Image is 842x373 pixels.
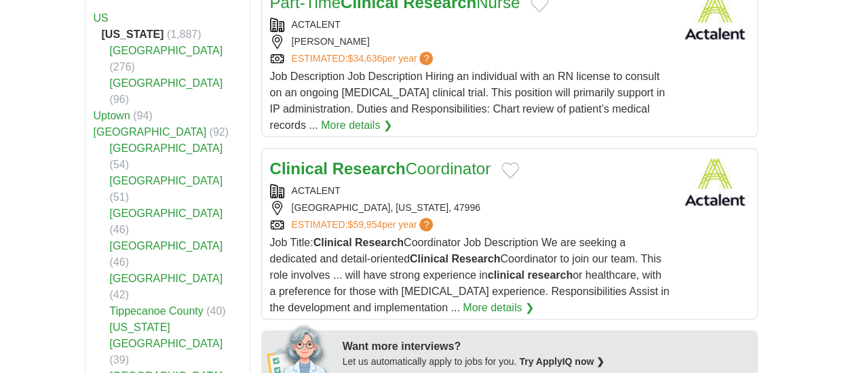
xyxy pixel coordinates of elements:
a: [GEOGRAPHIC_DATA] [110,175,223,186]
img: Actalent logo [681,157,749,208]
div: Let us automatically apply to jobs for you. [343,355,750,369]
a: ACTALENT [292,185,341,196]
strong: Clinical [313,237,352,248]
a: Uptown [94,110,130,121]
strong: Research [332,159,406,178]
span: (39) [110,354,129,366]
span: (51) [110,191,129,203]
button: Add to favorite jobs [501,162,519,178]
span: ? [419,52,433,65]
a: More details ❯ [463,300,534,316]
span: (40) [206,305,225,317]
a: US [94,12,109,24]
span: ? [419,218,433,231]
a: ACTALENT [292,19,341,30]
div: [PERSON_NAME] [270,35,670,49]
span: $59,954 [347,219,382,230]
a: Tippecanoe County [110,305,204,317]
a: [GEOGRAPHIC_DATA] [94,126,207,138]
span: $34,636 [347,53,382,64]
span: (54) [110,159,129,170]
strong: Research [355,237,404,248]
a: ESTIMATED:$34,636per year? [292,52,436,66]
a: [GEOGRAPHIC_DATA] [110,142,223,154]
strong: clinical [488,269,524,281]
span: (276) [110,61,135,73]
strong: Research [451,253,500,264]
span: Job Description Job Description Hiring an individual with an RN license to consult on an ongoing ... [270,71,665,131]
div: [GEOGRAPHIC_DATA], [US_STATE], 47996 [270,201,670,215]
a: [GEOGRAPHIC_DATA] [110,45,223,56]
strong: [US_STATE] [102,28,164,40]
span: (94) [133,110,152,121]
a: More details ❯ [321,117,392,134]
div: Want more interviews? [343,338,750,355]
span: (96) [110,94,129,105]
span: (1,887) [167,28,202,40]
a: ESTIMATED:$59,954per year? [292,218,436,232]
a: [GEOGRAPHIC_DATA] [110,273,223,284]
span: (46) [110,224,129,235]
a: [US_STATE][GEOGRAPHIC_DATA] [110,321,223,349]
a: [GEOGRAPHIC_DATA] [110,208,223,219]
a: Clinical ResearchCoordinator [270,159,491,178]
strong: research [527,269,573,281]
span: (92) [210,126,229,138]
a: Try ApplyIQ now ❯ [519,356,605,367]
span: (46) [110,256,129,268]
span: (42) [110,289,129,300]
a: [GEOGRAPHIC_DATA] [110,77,223,89]
span: Job Title: Coordinator Job Description We are seeking a dedicated and detail-oriented Coordinator... [270,237,670,313]
strong: Clinical [270,159,328,178]
strong: Clinical [410,253,448,264]
a: [GEOGRAPHIC_DATA] [110,240,223,252]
